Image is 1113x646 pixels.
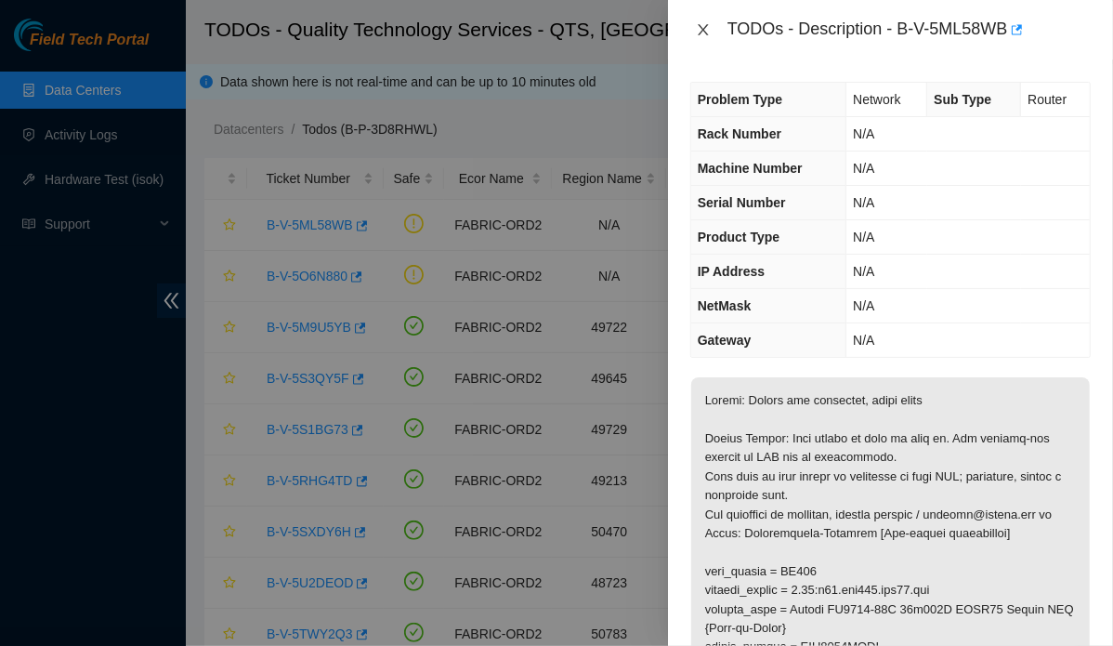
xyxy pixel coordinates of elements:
span: Problem Type [698,92,783,107]
span: N/A [853,264,874,279]
span: IP Address [698,264,765,279]
span: N/A [853,126,874,141]
span: N/A [853,161,874,176]
span: Gateway [698,333,752,348]
button: Close [690,21,716,39]
span: Rack Number [698,126,781,141]
div: TODOs - Description - B-V-5ML58WB [727,15,1091,45]
span: Product Type [698,230,779,244]
span: N/A [853,230,874,244]
span: NetMask [698,298,752,313]
span: Router [1028,92,1067,107]
span: Machine Number [698,161,803,176]
span: N/A [853,195,874,210]
span: close [696,22,711,37]
span: N/A [853,298,874,313]
span: Serial Number [698,195,786,210]
span: Network [853,92,900,107]
span: Sub Type [934,92,991,107]
span: N/A [853,333,874,348]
